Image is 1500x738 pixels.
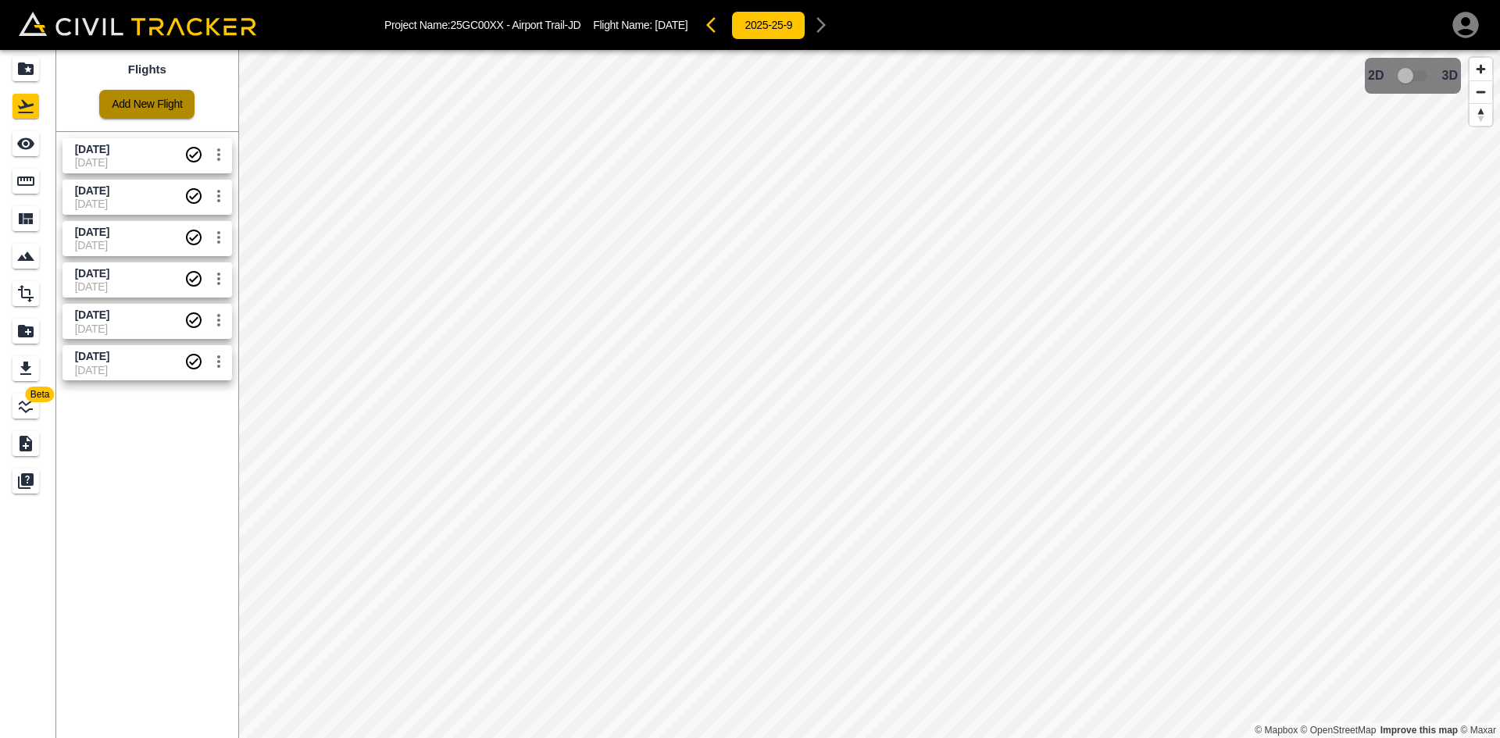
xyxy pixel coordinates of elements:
span: [DATE] [655,19,687,31]
button: Reset bearing to north [1470,103,1492,126]
a: Maxar [1460,725,1496,736]
a: OpenStreetMap [1301,725,1377,736]
span: 3D model not uploaded yet [1391,61,1436,91]
img: Civil Tracker [19,12,256,36]
button: 2025-25-9 [731,11,805,40]
span: 2D [1368,69,1384,83]
canvas: Map [238,50,1500,738]
button: Zoom in [1470,58,1492,80]
a: Mapbox [1255,725,1298,736]
a: Map feedback [1380,725,1458,736]
p: Project Name: 25GC00XX - Airport Trail-JD [384,19,580,31]
span: 3D [1442,69,1458,83]
button: Zoom out [1470,80,1492,103]
p: Flight Name: [593,19,687,31]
